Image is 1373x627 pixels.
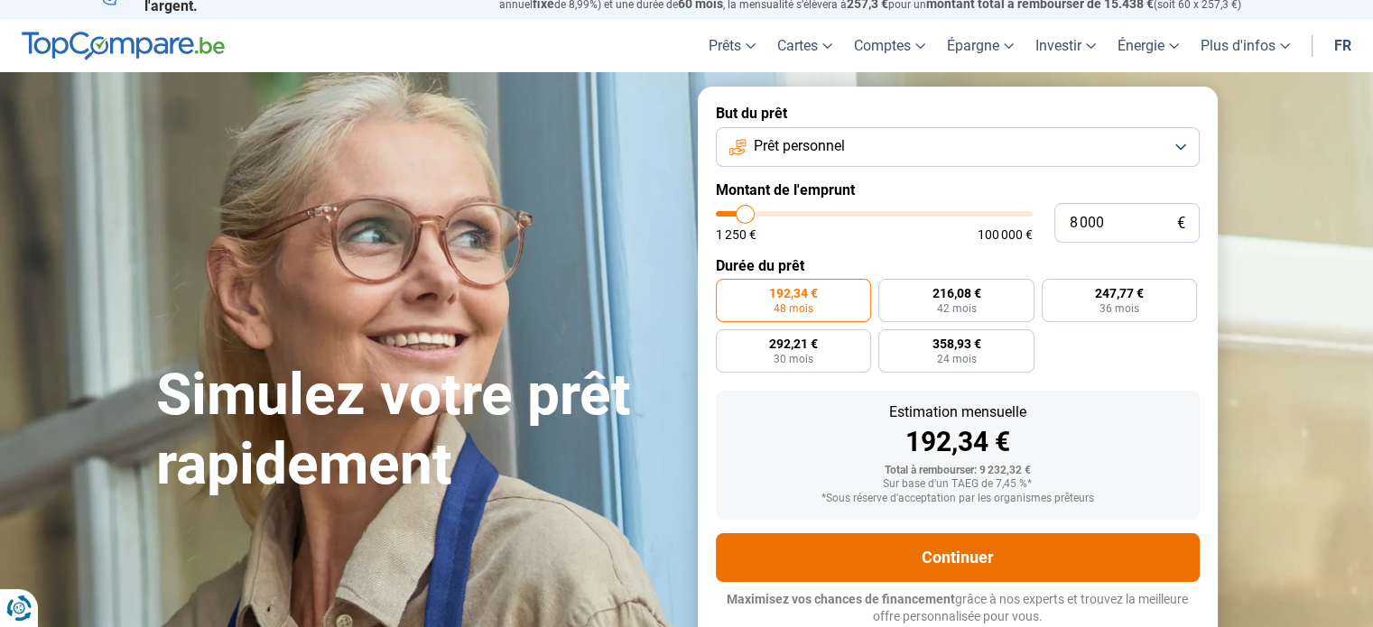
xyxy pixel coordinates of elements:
[936,19,1025,72] a: Épargne
[730,465,1185,477] div: Total à rembourser: 9 232,32 €
[754,136,845,156] span: Prêt personnel
[716,105,1200,122] label: But du prêt
[936,303,976,314] span: 42 mois
[730,405,1185,420] div: Estimation mensuelle
[156,361,676,500] h1: Simulez votre prêt rapidement
[716,533,1200,582] button: Continuer
[774,354,813,364] span: 30 mois
[698,19,766,72] a: Prêts
[730,478,1185,491] div: Sur base d'un TAEG de 7,45 %*
[1177,216,1185,231] span: €
[1095,287,1144,300] span: 247,77 €
[774,303,813,314] span: 48 mois
[978,228,1033,241] span: 100 000 €
[730,493,1185,505] div: *Sous réserve d'acceptation par les organismes prêteurs
[1323,19,1362,72] a: fr
[1190,19,1301,72] a: Plus d'infos
[716,257,1200,274] label: Durée du prêt
[1107,19,1190,72] a: Énergie
[716,127,1200,167] button: Prêt personnel
[730,429,1185,456] div: 192,34 €
[1099,303,1139,314] span: 36 mois
[769,287,818,300] span: 192,34 €
[716,591,1200,626] p: grâce à nos experts et trouvez la meilleure offre personnalisée pour vous.
[936,354,976,364] span: 24 mois
[766,19,843,72] a: Cartes
[769,337,818,350] span: 292,21 €
[716,228,756,241] span: 1 250 €
[716,181,1200,198] label: Montant de l'emprunt
[727,592,955,606] span: Maximisez vos chances de financement
[22,32,225,60] img: TopCompare
[932,337,980,350] span: 358,93 €
[843,19,936,72] a: Comptes
[932,287,980,300] span: 216,08 €
[1025,19,1107,72] a: Investir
